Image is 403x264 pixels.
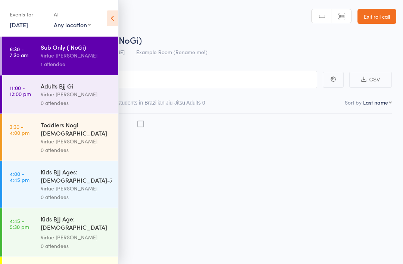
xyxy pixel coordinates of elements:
a: Exit roll call [357,9,396,24]
div: 0 [202,100,205,106]
a: 6:30 -7:30 amSub Only ( NoGi)Virtue [PERSON_NAME]1 attendee [2,37,118,75]
div: Virtue [PERSON_NAME] [41,51,112,60]
div: Sub Only ( NoGi) [41,43,112,51]
div: Events for [10,8,46,21]
div: Last name [363,99,388,106]
div: At [54,8,91,21]
div: 0 attendees [41,99,112,107]
a: 4:45 -5:30 pmKids BJJ Age: [DEMOGRAPHIC_DATA] yoVirtue [PERSON_NAME]0 attendees [2,208,118,257]
a: 4:00 -4:45 pmKids BJJ Ages: [DEMOGRAPHIC_DATA]-7yrsVirtue [PERSON_NAME]0 attendees [2,161,118,208]
div: Adults Bjj Gi [41,82,112,90]
div: 0 attendees [41,242,112,250]
div: Kids BJJ Age: [DEMOGRAPHIC_DATA] yo [41,215,112,233]
label: Sort by [345,99,362,106]
div: Virtue [PERSON_NAME] [41,137,112,146]
time: 4:45 - 5:30 pm [10,218,29,230]
button: CSV [349,72,392,88]
span: Example Room (Rename me!) [136,48,207,56]
div: Virtue [PERSON_NAME] [41,233,112,242]
div: 1 attendee [41,60,112,68]
a: [DATE] [10,21,28,29]
input: Search by name [11,71,317,88]
time: 4:00 - 4:45 pm [10,171,29,183]
time: 3:30 - 4:00 pm [10,124,29,136]
div: 0 attendees [41,146,112,154]
div: Kids BJJ Ages: [DEMOGRAPHIC_DATA]-7yrs [41,168,112,184]
div: 0 attendees [41,193,112,201]
time: 11:00 - 12:00 pm [10,85,31,97]
div: Virtue [PERSON_NAME] [41,184,112,193]
div: Toddlers Nogi [DEMOGRAPHIC_DATA] [41,121,112,137]
div: Virtue [PERSON_NAME] [41,90,112,99]
div: Any location [54,21,91,29]
time: 6:30 - 7:30 am [10,46,28,58]
button: Other students in Brazilian Jiu-Jitsu Adults0 [103,96,205,113]
a: 3:30 -4:00 pmToddlers Nogi [DEMOGRAPHIC_DATA]Virtue [PERSON_NAME]0 attendees [2,114,118,161]
a: 11:00 -12:00 pmAdults Bjj GiVirtue [PERSON_NAME]0 attendees [2,75,118,114]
